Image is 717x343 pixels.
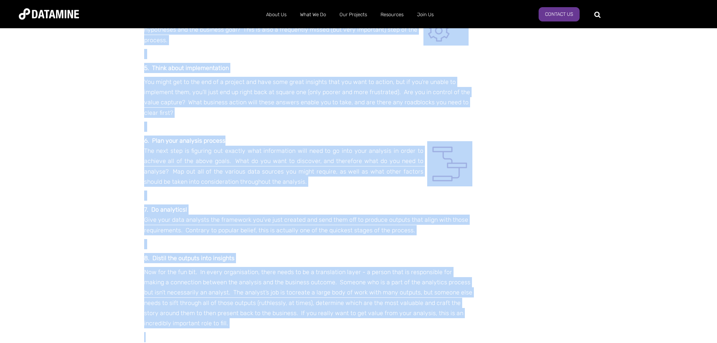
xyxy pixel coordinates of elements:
[293,5,333,24] a: What We Do
[144,64,229,72] strong: 5. Think about implementation
[144,215,472,235] p: Give your data analysts the framework you’ve just created and send them off to produce outputs th...
[374,5,410,24] a: Resources
[144,255,234,262] strong: 8. Distil the outputs into insights
[144,206,187,213] strong: 7. Do analytics!
[144,146,472,187] p: The next step is figuring out exactly what information will need to go into your analysis in orde...
[19,8,79,20] img: Datamine
[144,16,417,43] span: sis, and how does it relate to both your overarching hypotheses and the business goal? This is al...
[333,5,374,24] a: Our Projects
[144,267,472,328] p: Now for the fun bit. In every organisation, there needs to be a translation layer - a person that...
[539,7,580,21] a: Contact Us
[144,137,225,144] strong: 6. Plan your analysis process
[410,5,440,24] a: Join Us
[427,141,472,186] img: Programme management
[144,14,472,45] p: What do you want to discover through the analy
[144,77,472,118] p: You might get to the end of a project and have some great insights that you want to action, but i...
[259,5,293,24] a: About Us
[144,289,472,327] span: create a large body of work with many outputs, but someone else needs to sift through all of thos...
